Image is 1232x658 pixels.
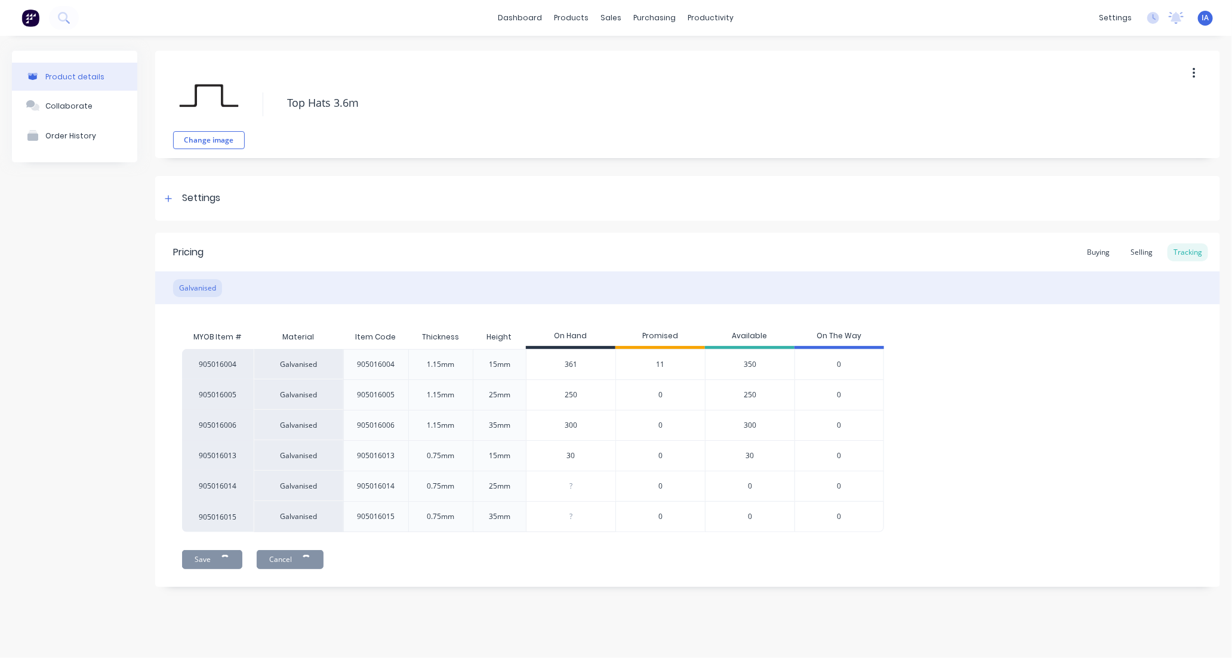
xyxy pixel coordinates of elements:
div: 361 [526,350,615,379]
div: 905016006 [357,420,395,431]
div: settings [1093,9,1138,27]
div: MYOB Item # [182,325,254,349]
textarea: Top Hats 3.6m [281,89,1104,117]
div: 905016005 [357,390,395,400]
div: Thickness [412,322,469,352]
div: sales [595,9,628,27]
div: 15mm [489,359,510,370]
div: Selling [1125,243,1159,261]
div: 905016004 [357,359,395,370]
div: ? [526,502,615,532]
div: 905016015 [182,501,254,532]
button: Change image [173,131,245,149]
div: 1.15mm [427,359,454,370]
div: 250 [526,380,615,410]
div: 905016014 [357,481,395,492]
span: 0 [837,420,842,431]
span: 0 [658,481,663,492]
div: 30 [526,441,615,471]
span: 0 [837,390,842,400]
div: Collaborate [45,101,93,110]
div: Material [254,325,343,349]
div: Available [705,325,794,349]
span: 0 [658,420,663,431]
div: 0.75mm [427,511,454,522]
div: products [549,9,595,27]
div: 905016015 [357,511,395,522]
div: productivity [682,9,740,27]
button: Collaborate [12,91,137,121]
button: Cancel [257,550,324,569]
div: Tracking [1168,243,1208,261]
div: 300 [705,410,794,440]
span: 11 [657,359,665,370]
div: 0.75mm [427,450,454,461]
div: Height [478,322,522,352]
span: 0 [837,359,842,370]
div: 905016006 [182,410,254,440]
div: 0.75mm [427,481,454,492]
div: Item Code [346,322,405,352]
button: Save [182,550,242,569]
button: Product details [12,63,137,91]
span: IA [1202,13,1209,23]
div: 905016005 [182,379,254,410]
div: 905016013 [182,440,254,471]
div: Buying [1081,243,1116,261]
div: 0 [705,471,794,501]
span: 0 [658,450,663,461]
div: 905016014 [182,471,254,501]
div: Pricing [173,245,204,260]
div: 350 [705,349,794,379]
div: 250 [705,379,794,410]
div: 1.15mm [427,390,454,400]
div: fileChange image [173,60,245,149]
div: 35mm [489,511,510,522]
div: Product details [45,72,104,81]
div: 905016013 [357,450,395,461]
div: 300 [526,410,615,440]
div: 30 [705,440,794,471]
img: Factory [21,9,39,27]
div: 25mm [489,481,510,492]
button: Order History [12,121,137,150]
div: 25mm [489,390,510,400]
div: Settings [182,191,220,206]
img: file [179,66,239,125]
div: ? [526,471,615,501]
span: 0 [658,390,663,400]
span: 0 [837,511,842,522]
div: Galvanised [254,379,343,410]
div: Order History [45,131,96,140]
div: Galvanised [254,349,343,379]
div: purchasing [628,9,682,27]
div: Galvanised [254,410,343,440]
div: 1.15mm [427,420,454,431]
div: 35mm [489,420,510,431]
div: Promised [615,325,705,349]
span: 0 [837,450,842,461]
div: Galvanised [254,501,343,532]
div: Galvanised [173,279,222,297]
span: 0 [658,511,663,522]
div: 0 [705,501,794,532]
div: 905016004 [182,349,254,379]
div: On The Way [794,325,884,349]
div: On Hand [526,325,615,349]
div: Galvanised [254,440,343,471]
div: 15mm [489,450,510,461]
a: dashboard [492,9,549,27]
div: Galvanised [254,471,343,501]
span: 0 [837,481,842,492]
